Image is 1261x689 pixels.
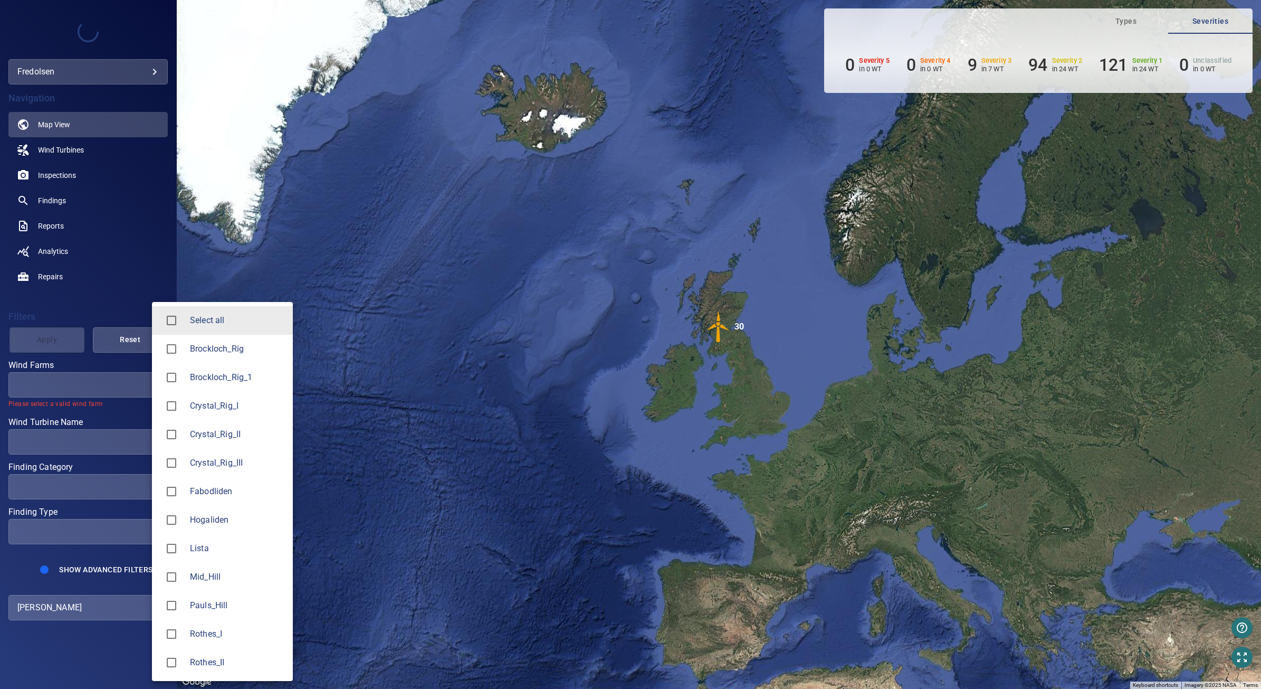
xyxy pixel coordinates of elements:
span: Hogaliden [160,509,183,531]
span: Fabodliden [160,480,183,503]
span: Brockloch_Rig [160,338,183,360]
div: Wind Farms Crystal_Rig_I [190,400,284,412]
div: Wind Farms Rothes_II [190,656,284,669]
div: Wind Farms Fabodliden [190,485,284,498]
div: Wind Farms Crystal_Rig_II [190,428,284,441]
span: Crystal_Rig_III [160,452,183,474]
div: Wind Farms Rothes_I [190,628,284,640]
span: Fabodliden [190,485,284,498]
span: Pauls_Hill [190,599,284,612]
div: Wind Farms Pauls_Hill [190,599,284,612]
span: Crystal_Rig_I [160,395,183,417]
span: Rothes_I [160,623,183,645]
span: Lista [190,542,284,555]
span: Rothes_I [190,628,284,640]
div: Wind Farms Lista [190,542,284,555]
span: Rothes_II [160,652,183,674]
span: Brockloch_Rig [190,343,284,355]
span: Brockloch_Rig_1 [190,371,284,384]
div: Wind Farms Crystal_Rig_III [190,457,284,469]
span: Select all [190,314,284,327]
span: Rothes_II [190,656,284,669]
div: Wind Farms Mid_Hill [190,571,284,583]
span: Crystal_Rig_II [190,428,284,441]
span: Lista [160,537,183,560]
span: Brockloch_Rig_1 [160,366,183,389]
div: Wind Farms Hogaliden [190,514,284,526]
div: Wind Farms Brockloch_Rig [190,343,284,355]
span: Hogaliden [190,514,284,526]
span: Mid_Hill [160,566,183,588]
span: Crystal_Rig_III [190,457,284,469]
span: Mid_Hill [190,571,284,583]
span: Crystal_Rig_II [160,423,183,446]
span: Pauls_Hill [160,594,183,617]
div: Wind Farms Brockloch_Rig_1 [190,371,284,384]
span: Crystal_Rig_I [190,400,284,412]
